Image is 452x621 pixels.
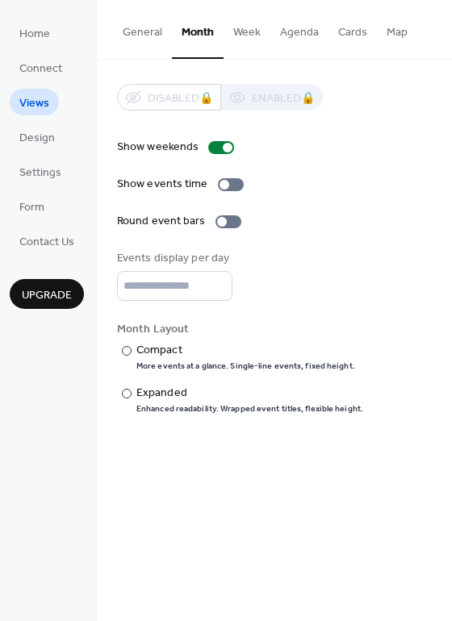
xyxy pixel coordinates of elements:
[117,321,429,338] div: Month Layout
[136,342,352,359] div: Compact
[10,89,59,115] a: Views
[19,95,49,112] span: Views
[19,165,61,181] span: Settings
[10,193,54,219] a: Form
[117,139,199,156] div: Show weekends
[117,250,229,267] div: Events display per day
[19,234,74,251] span: Contact Us
[22,287,72,304] span: Upgrade
[19,26,50,43] span: Home
[10,54,72,81] a: Connect
[136,361,355,372] div: More events at a glance. Single-line events, fixed height.
[136,403,363,415] div: Enhanced readability. Wrapped event titles, flexible height.
[117,213,206,230] div: Round event bars
[19,199,44,216] span: Form
[10,19,60,46] a: Home
[136,385,360,402] div: Expanded
[10,279,84,309] button: Upgrade
[10,227,84,254] a: Contact Us
[19,60,62,77] span: Connect
[10,158,71,185] a: Settings
[117,176,208,193] div: Show events time
[19,130,55,147] span: Design
[10,123,65,150] a: Design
